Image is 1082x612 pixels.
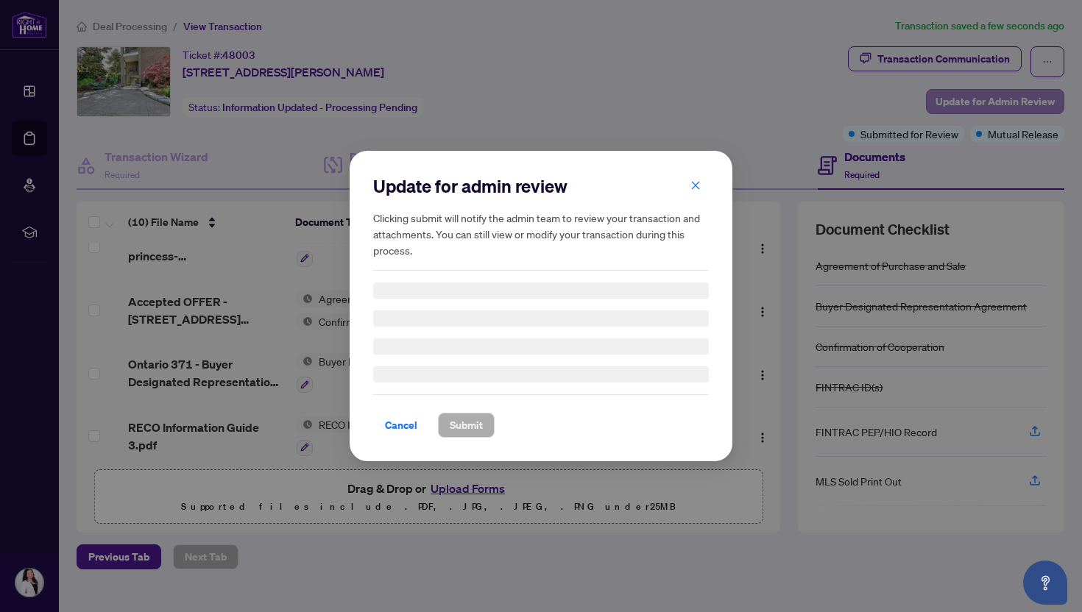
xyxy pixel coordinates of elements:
h5: Clicking submit will notify the admin team to review your transaction and attachments. You can st... [373,210,709,258]
button: Submit [438,413,495,438]
button: Cancel [373,413,429,438]
h2: Update for admin review [373,174,709,198]
span: close [690,180,701,191]
span: Cancel [385,413,417,437]
button: Open asap [1023,561,1067,605]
